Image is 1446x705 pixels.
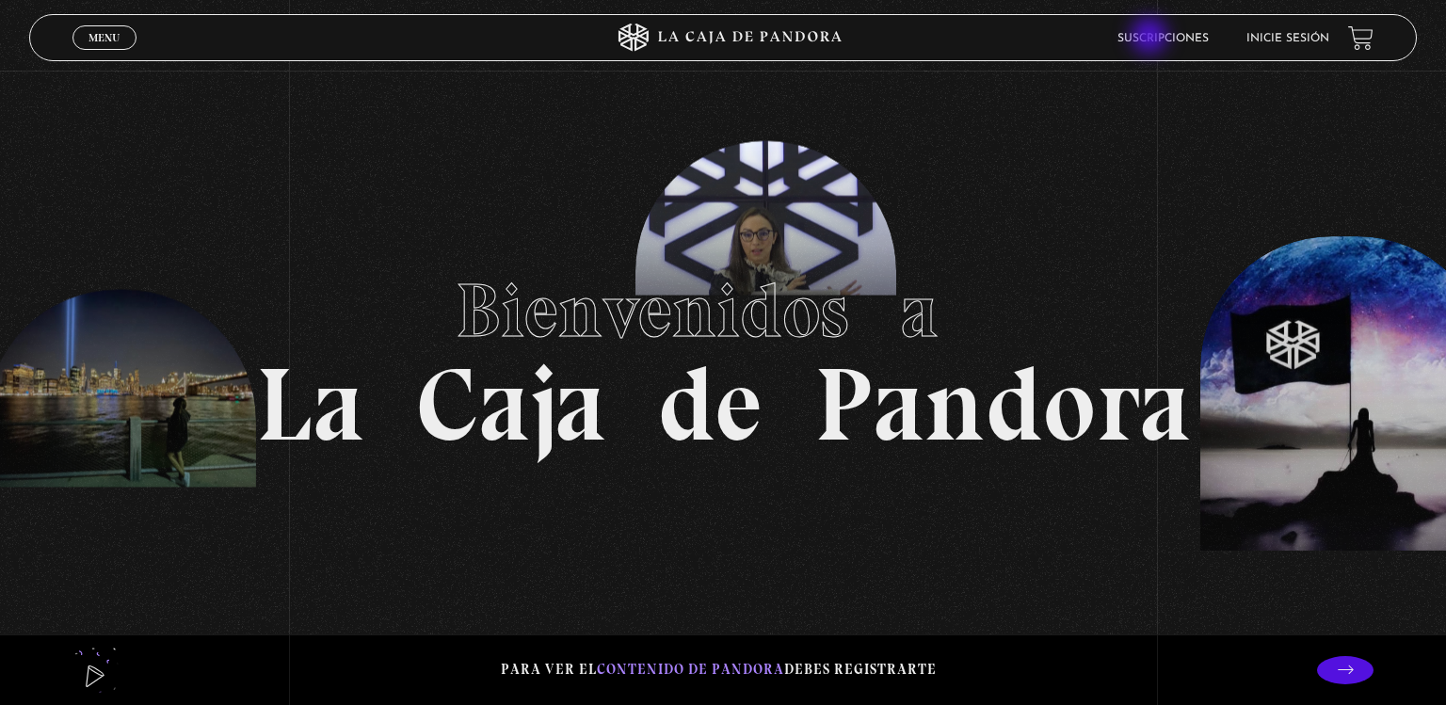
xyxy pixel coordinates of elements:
a: Suscripciones [1117,33,1209,44]
a: View your shopping cart [1348,24,1374,50]
span: Bienvenidos a [456,265,990,356]
p: Para ver el debes registrarte [501,657,937,682]
h1: La Caja de Pandora [256,249,1191,457]
a: Inicie sesión [1246,33,1329,44]
span: Menu [88,32,120,43]
span: contenido de Pandora [597,661,784,678]
span: Cerrar [83,48,127,61]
